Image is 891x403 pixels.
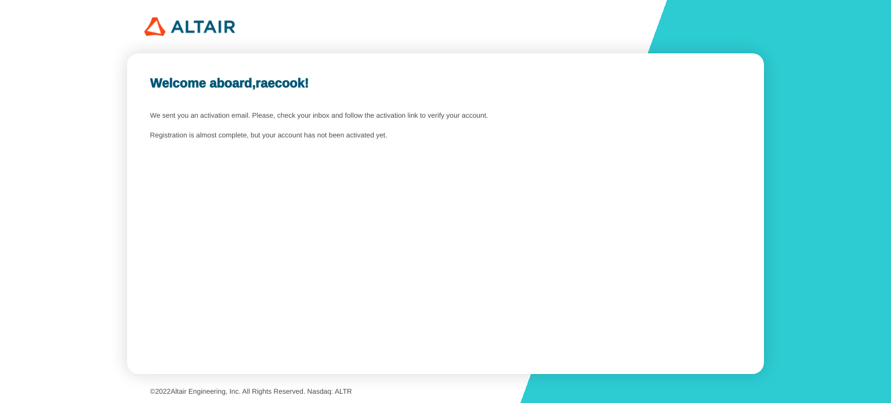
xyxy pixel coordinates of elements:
unity-typography: Welcome aboard, ! [150,76,741,90]
img: 320px-Altair_logo.png [144,17,234,36]
p: © Altair Engineering, Inc. All Rights Reserved. Nasdaq: ALTR [150,388,741,396]
span: 2022 [155,387,171,395]
unity-typography: We sent you an activation email. Please, check your inbox and follow the activation link to verif... [150,112,741,120]
b: raecook [255,76,304,90]
unity-typography: Registration is almost complete, but your account has not been activated yet. [150,132,741,140]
